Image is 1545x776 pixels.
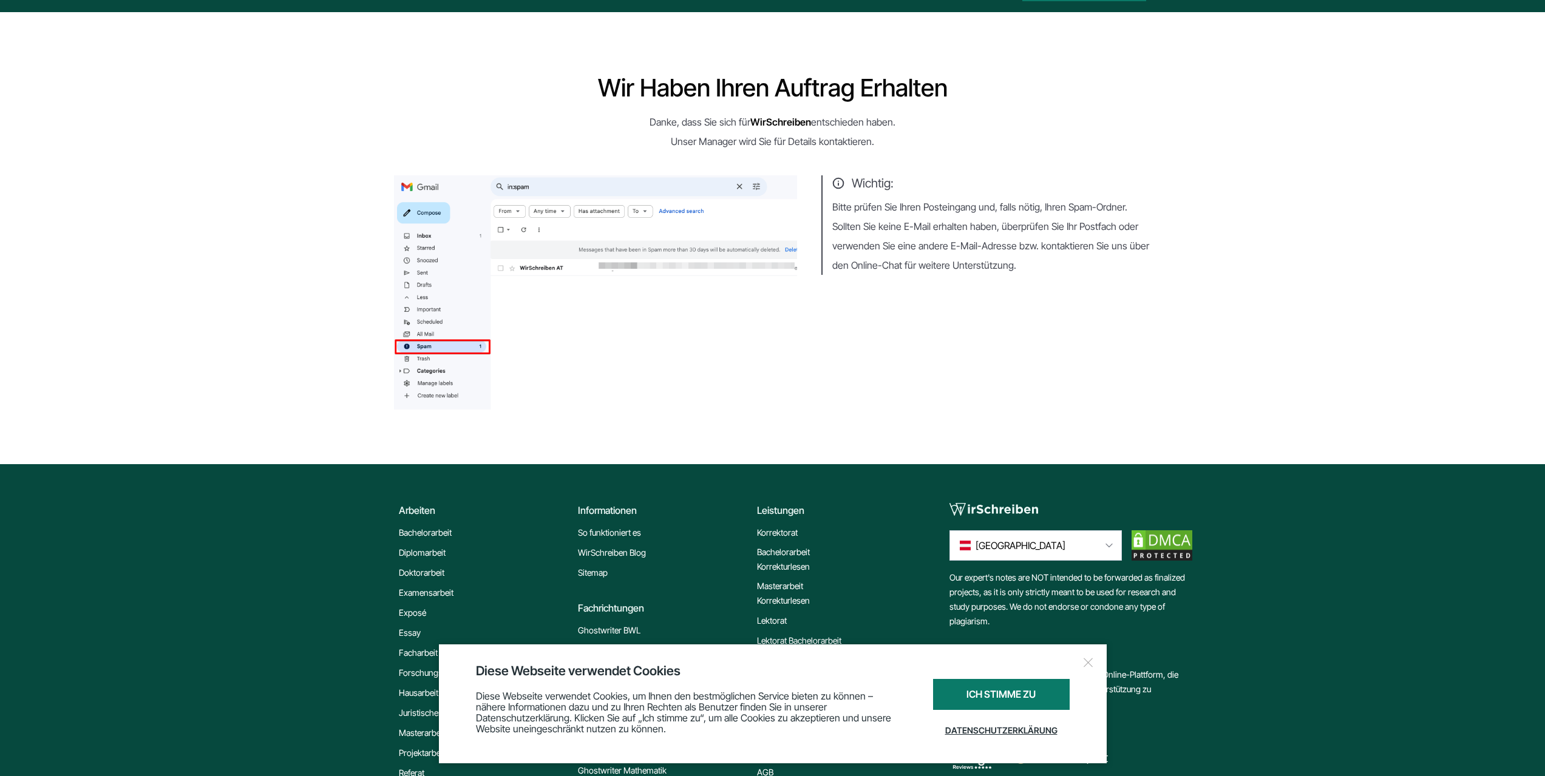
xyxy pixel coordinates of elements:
a: Masterarbeit [399,726,445,740]
a: Ghostwriter BWL [578,623,640,638]
div: Diese Webseite verwendet Cookies [476,663,1070,679]
a: Doktorarbeit [399,565,444,580]
img: dmca [1132,530,1192,561]
a: Masterarbeit Korrekturlesen [757,579,854,608]
a: Lektorat [757,613,787,628]
div: Arbeiten [399,503,567,518]
strong: WirSchreiben [750,116,811,128]
p: Unser Manager wird Sie für Details kontaktieren. [394,132,1152,151]
span: Wichtig: [832,175,1152,191]
a: Juristisches Gutachten [399,706,482,720]
div: Ich stimme zu [933,679,1070,710]
a: Projektarbeit [399,746,445,760]
a: Ghostwriter Informatik [578,643,660,658]
a: Essay [399,626,421,640]
div: Fachrichtungen [578,601,746,615]
div: Informationen [578,503,746,518]
a: So funktioniert es [578,525,641,540]
div: Büroadresse: [949,629,1192,667]
p: Danke, dass Sie sich für entschieden haben. [394,112,1152,132]
a: Facharbeit [399,646,438,660]
div: Our expert's notes are NOT intended to be forwarded as finalized projects, as it is only strictly... [949,570,1192,721]
a: Lektorat Bachelorarbeit [757,633,841,648]
img: logo-footer [949,503,1038,516]
div: Leistungen [757,503,925,518]
a: WirSchreiben Blog [578,545,646,560]
a: Sitemap [578,565,608,580]
span: [GEOGRAPHIC_DATA] [976,538,1065,553]
a: Diplomarbeit [399,545,446,560]
div: Diese Webseite verwendet Cookies, um Ihnen den bestmöglichen Service bieten zu können – nähere In... [476,679,903,745]
a: Forschungsarbeit [399,666,463,680]
a: Bachelorarbeit Korrekturlesen [757,545,854,574]
a: Bachelorarbeit [399,525,452,540]
a: Examensarbeit [399,585,453,600]
a: Datenschutzerklärung [933,716,1070,745]
a: Hausarbeit [399,686,438,700]
p: Bitte prüfen Sie Ihren Posteingang und, falls nötig, Ihren Spam-Ordner. Sollten Sie keine E-Mail ... [832,197,1152,275]
h1: Wir haben Ihren Auftrag erhalten [394,76,1152,100]
a: Korrektorat [757,525,798,540]
a: Exposé [399,606,426,620]
img: thanks [394,175,797,410]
